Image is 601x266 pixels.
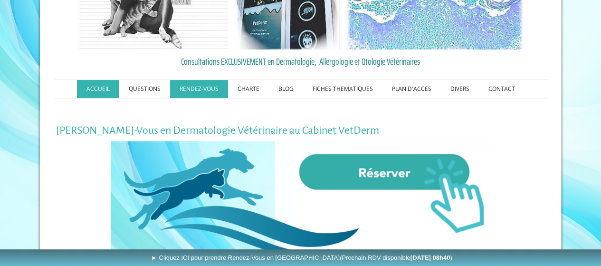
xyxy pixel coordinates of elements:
a: QUESTIONS [119,80,170,98]
a: RENDEZ-VOUS [170,80,228,98]
h1: [PERSON_NAME]-Vous en Dermatologie Vétérinaire au Cabinet VetDerm [56,125,545,137]
a: CONTACT [479,80,525,98]
img: Rendez-Vous en Ligne au Cabinet VetDerm [111,141,491,260]
a: PLAN D'ACCES [382,80,441,98]
b: [DATE] 08h40 [410,254,450,261]
span: (Prochain RDV disponible ) [340,254,452,261]
a: Consultations EXCLUSIVEMENT en Dermatologie, Allergologie et Otologie Vétérinaires [56,54,545,69]
a: CHARTE [228,80,269,98]
a: DIVERS [441,80,479,98]
a: BLOG [269,80,303,98]
a: ACCUEIL [77,80,119,98]
span: ► Cliquez ICI pour prendre Rendez-Vous en [GEOGRAPHIC_DATA] [151,254,452,261]
a: FICHES THEMATIQUES [303,80,382,98]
